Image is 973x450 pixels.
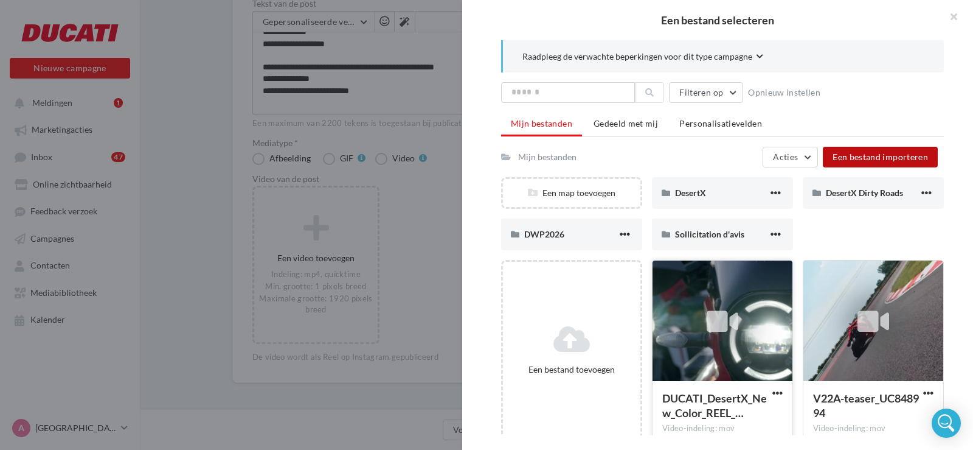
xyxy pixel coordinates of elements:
[743,85,825,100] button: Opnieuw instellen
[503,187,640,199] div: Een map toevoegen
[813,423,933,434] div: Video-indeling: mov
[524,229,564,239] span: DWP2026
[823,147,938,167] button: Een bestand importeren
[662,423,783,434] div: Video-indeling: mov
[669,82,743,103] button: Filteren op
[813,392,919,420] span: V22A-teaser_UC848994
[833,152,928,162] span: Een bestand importeren
[675,188,706,198] span: DesertX
[511,118,572,128] span: Mijn bestanden
[932,409,961,438] div: Open Intercom Messenger
[522,51,752,63] span: Raadpleeg de verwachte beperkingen voor dit type campagne
[679,118,762,128] span: Personalisatievelden
[594,118,658,128] span: Gedeeld met mij
[662,392,767,420] span: DUCATI_DesertX_New_Color_REEL_3_V03_UC652756
[675,229,744,239] span: Sollicitation d'avis
[508,364,635,376] div: Een bestand toevoegen
[482,15,954,26] h2: Een bestand selecteren
[522,50,763,65] button: Raadpleeg de verwachte beperkingen voor dit type campagne
[773,152,798,162] span: Acties
[763,147,818,167] button: Acties
[826,188,903,198] span: DesertX Dirty Roads
[518,151,577,163] div: Mijn bestanden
